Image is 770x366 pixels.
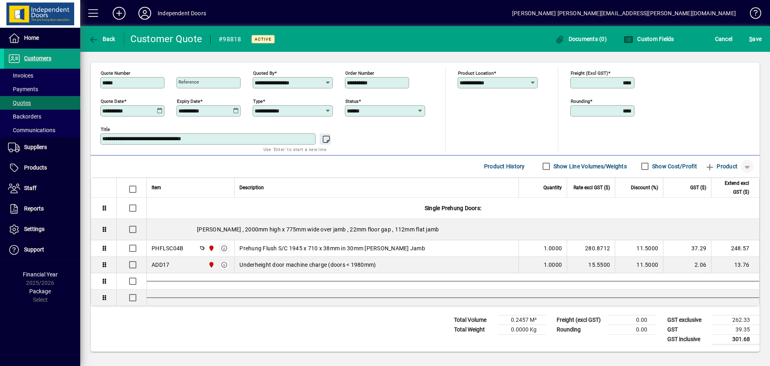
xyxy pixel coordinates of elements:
span: Quotes [8,100,31,106]
span: Prehung Flush S/C 1945 x 710 x 38mm in 30mm [PERSON_NAME] Jamb [239,244,425,252]
a: Communications [4,123,80,137]
td: 0.00 [609,325,657,334]
mat-label: Rounding [571,98,590,104]
mat-hint: Use 'Enter' to start a new line [263,145,326,154]
a: Quotes [4,96,80,110]
span: Cancel [715,33,733,45]
td: Rounding [553,325,609,334]
span: Christchurch [206,244,215,253]
td: 37.29 [663,240,711,257]
span: Staff [24,185,36,191]
span: Communications [8,127,55,133]
app-page-header-button: Back [80,32,124,46]
span: Discount (%) [631,183,658,192]
mat-label: Reference [178,79,199,85]
button: Profile [132,6,158,20]
span: Customers [24,55,51,61]
mat-label: Product location [458,70,494,76]
td: Freight (excl GST) [553,315,609,325]
a: Products [4,158,80,178]
mat-label: Expiry date [177,98,200,104]
div: Customer Quote [130,33,203,45]
span: Christchurch [206,260,215,269]
button: Documents (0) [553,32,609,46]
button: Back [87,32,118,46]
span: Reports [24,205,44,212]
td: 0.2457 M³ [498,315,546,325]
span: Custom Fields [624,36,674,42]
td: 11.5000 [615,240,663,257]
span: Active [255,37,272,42]
span: Invoices [8,72,33,79]
button: Save [747,32,764,46]
td: 13.76 [711,257,759,273]
div: 15.5500 [572,261,610,269]
button: Add [106,6,132,20]
button: Product [701,159,742,174]
a: Knowledge Base [744,2,760,28]
span: Products [24,164,47,171]
button: Custom Fields [622,32,676,46]
mat-label: Freight (excl GST) [571,70,608,76]
span: Home [24,35,39,41]
div: Independent Doors [158,7,206,20]
a: Home [4,28,80,48]
div: Single Prehung Doors: [147,198,759,219]
mat-label: Status [345,98,359,104]
button: Cancel [713,32,735,46]
span: 1.0000 [544,244,562,252]
a: Settings [4,219,80,239]
td: GST [663,325,711,334]
td: 301.68 [711,334,760,344]
div: PHFLSC04B [152,244,183,252]
span: S [749,36,752,42]
mat-label: Quote number [101,70,130,76]
span: Product History [484,160,525,173]
div: [PERSON_NAME] , 2000mm high x 775mm wide over jamb , 22mm floor gap , 112mm flat jamb [147,219,759,240]
td: 39.35 [711,325,760,334]
span: Underheight door machine charge (doors < 1980mm) [239,261,376,269]
div: ADD17 [152,261,169,269]
span: Item [152,183,161,192]
mat-label: Quote date [101,98,124,104]
span: Rate excl GST ($) [573,183,610,192]
span: Quantity [543,183,562,192]
span: GST ($) [690,183,706,192]
span: Settings [24,226,45,232]
td: 11.5000 [615,257,663,273]
span: Support [24,246,44,253]
div: #98818 [219,33,241,46]
span: Package [29,288,51,294]
span: Suppliers [24,144,47,150]
a: Support [4,240,80,260]
span: ave [749,33,762,45]
label: Show Cost/Profit [650,162,697,170]
span: Extend excl GST ($) [716,179,749,196]
td: 0.0000 Kg [498,325,546,334]
mat-label: Order number [345,70,374,76]
a: Reports [4,199,80,219]
span: Financial Year [23,271,58,278]
span: 1.0000 [544,261,562,269]
span: Documents (0) [555,36,607,42]
span: Description [239,183,264,192]
label: Show Line Volumes/Weights [552,162,627,170]
div: 280.8712 [572,244,610,252]
td: 248.57 [711,240,759,257]
td: 262.33 [711,315,760,325]
td: GST inclusive [663,334,711,344]
a: Payments [4,82,80,96]
a: Suppliers [4,137,80,157]
span: Back [89,36,115,42]
td: GST exclusive [663,315,711,325]
span: Backorders [8,113,41,120]
span: Payments [8,86,38,92]
div: [PERSON_NAME] [PERSON_NAME][EMAIL_ADDRESS][PERSON_NAME][DOMAIN_NAME] [512,7,736,20]
mat-label: Type [253,98,263,104]
td: 0.00 [609,315,657,325]
span: Product [705,160,738,173]
a: Staff [4,178,80,198]
mat-label: Quoted by [253,70,274,76]
td: Total Volume [450,315,498,325]
a: Backorders [4,110,80,123]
